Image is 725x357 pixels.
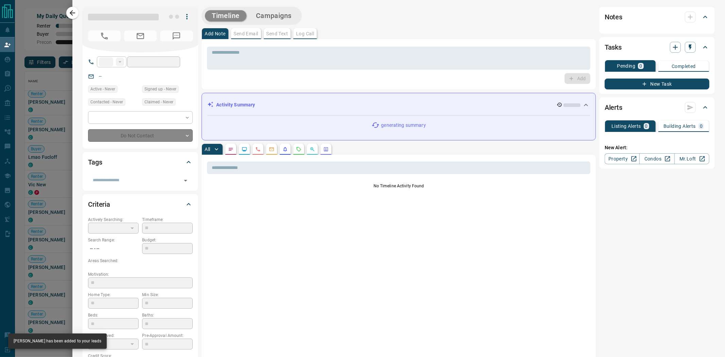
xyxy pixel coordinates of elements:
[205,31,225,36] p: Add Note
[142,237,193,243] p: Budget:
[381,122,426,129] p: generating summary
[672,64,696,69] p: Completed
[142,292,193,298] p: Min Size:
[142,217,193,223] p: Timeframe:
[90,86,115,92] span: Active - Never
[205,10,246,21] button: Timeline
[88,157,102,168] h2: Tags
[88,154,193,170] div: Tags
[144,99,173,105] span: Claimed - Never
[605,39,709,55] div: Tasks
[90,99,123,105] span: Contacted - Never
[617,64,635,68] p: Pending
[228,147,234,152] svg: Notes
[160,31,193,41] span: No Number
[88,129,193,142] div: Do Not Contact
[242,147,247,152] svg: Lead Browsing Activity
[88,199,110,210] h2: Criteria
[605,12,622,22] h2: Notes
[605,102,622,113] h2: Alerts
[207,183,590,189] p: No Timeline Activity Found
[88,258,193,264] p: Areas Searched:
[296,147,301,152] svg: Requests
[142,333,193,339] p: Pre-Approval Amount:
[611,124,641,129] p: Listing Alerts
[216,101,255,108] p: Activity Summary
[88,292,139,298] p: Home Type:
[205,147,210,152] p: All
[700,124,703,129] p: 0
[605,144,709,151] p: New Alert:
[323,147,329,152] svg: Agent Actions
[144,86,176,92] span: Signed up - Never
[605,9,709,25] div: Notes
[605,42,622,53] h2: Tasks
[99,73,102,79] a: --
[639,153,674,164] a: Condos
[605,79,709,89] button: New Task
[639,64,642,68] p: 0
[181,176,190,185] button: Open
[88,333,139,339] p: Pre-Approved:
[645,124,648,129] p: 0
[88,196,193,213] div: Criteria
[282,147,288,152] svg: Listing Alerts
[255,147,261,152] svg: Calls
[142,312,193,318] p: Baths:
[207,99,590,111] div: Activity Summary
[269,147,274,152] svg: Emails
[605,99,709,116] div: Alerts
[88,312,139,318] p: Beds:
[674,153,709,164] a: Mr.Loft
[88,31,121,41] span: No Number
[88,237,139,243] p: Search Range:
[663,124,696,129] p: Building Alerts
[88,271,193,277] p: Motivation:
[249,10,298,21] button: Campaigns
[605,153,640,164] a: Property
[124,31,157,41] span: No Email
[14,336,101,347] div: [PERSON_NAME] has been added to your leads
[310,147,315,152] svg: Opportunities
[88,243,139,254] p: -- - --
[88,217,139,223] p: Actively Searching:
